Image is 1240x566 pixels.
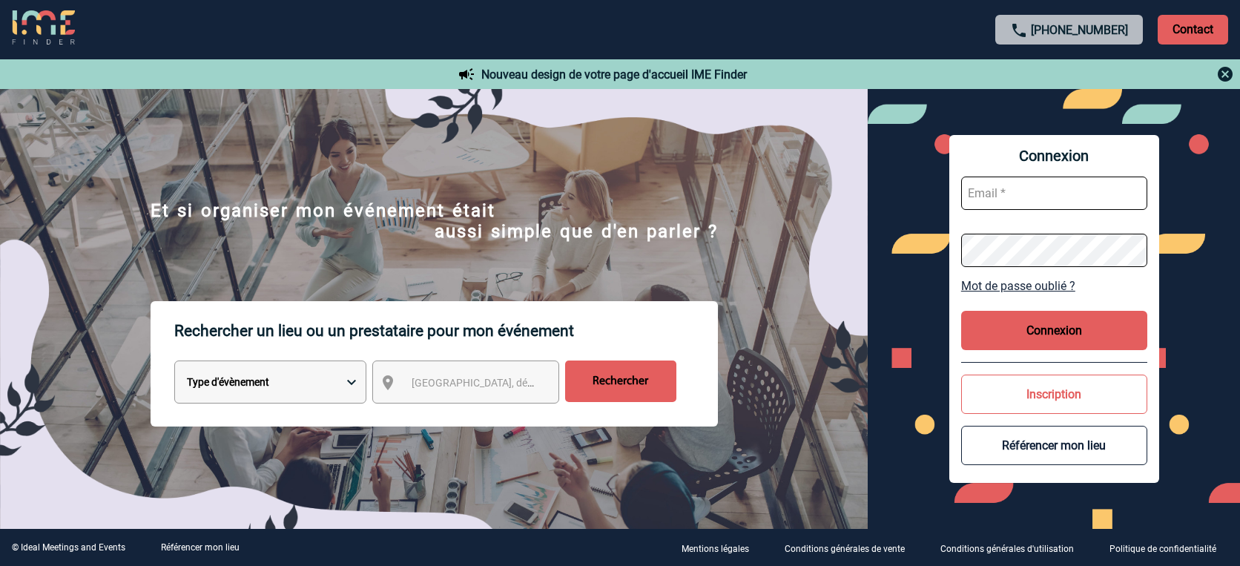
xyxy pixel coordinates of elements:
a: Mentions légales [670,541,773,555]
a: Politique de confidentialité [1098,541,1240,555]
p: Conditions générales d'utilisation [940,544,1074,554]
a: [PHONE_NUMBER] [1031,23,1128,37]
img: call-24-px.png [1010,22,1028,39]
span: [GEOGRAPHIC_DATA], département, région... [412,377,618,389]
input: Rechercher [565,361,676,402]
a: Conditions générales de vente [773,541,929,555]
a: Mot de passe oublié ? [961,279,1147,293]
p: Politique de confidentialité [1109,544,1216,554]
button: Connexion [961,311,1147,350]
a: Référencer mon lieu [161,542,240,553]
span: Connexion [961,147,1147,165]
p: Contact [1158,15,1228,45]
button: Inscription [961,375,1147,414]
p: Mentions légales [682,544,749,554]
div: © Ideal Meetings and Events [12,542,125,553]
p: Conditions générales de vente [785,544,905,554]
button: Référencer mon lieu [961,426,1147,465]
a: Conditions générales d'utilisation [929,541,1098,555]
p: Rechercher un lieu ou un prestataire pour mon événement [174,301,718,361]
input: Email * [961,177,1147,210]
